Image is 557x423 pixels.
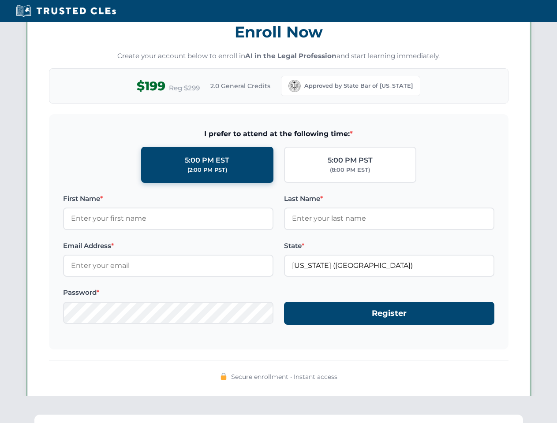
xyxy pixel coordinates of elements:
[63,241,273,251] label: Email Address
[169,83,200,93] span: Reg $299
[210,81,270,91] span: 2.0 General Credits
[288,80,301,92] img: California Bar
[328,155,373,166] div: 5:00 PM PST
[231,372,337,382] span: Secure enrollment • Instant access
[284,208,494,230] input: Enter your last name
[304,82,413,90] span: Approved by State Bar of [US_STATE]
[187,166,227,174] div: (2:00 PM PST)
[13,4,119,18] img: Trusted CLEs
[284,241,494,251] label: State
[137,76,165,96] span: $199
[63,255,273,277] input: Enter your email
[185,155,229,166] div: 5:00 PM EST
[245,52,336,60] strong: AI in the Legal Profession
[220,373,227,380] img: 🔒
[63,287,273,298] label: Password
[63,128,494,140] span: I prefer to attend at the following time:
[49,18,508,46] h3: Enroll Now
[284,302,494,325] button: Register
[63,208,273,230] input: Enter your first name
[284,255,494,277] input: California (CA)
[63,193,273,204] label: First Name
[330,166,370,174] div: (8:00 PM EST)
[49,51,508,61] p: Create your account below to enroll in and start learning immediately.
[284,193,494,204] label: Last Name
